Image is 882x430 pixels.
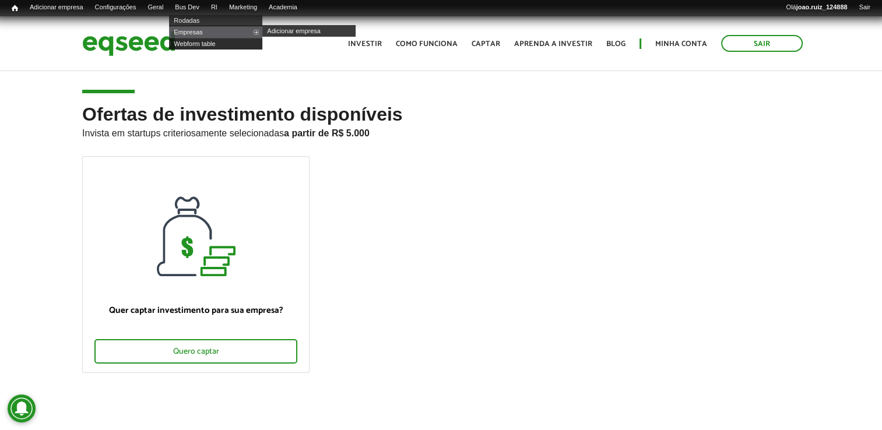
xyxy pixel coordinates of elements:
[796,3,848,10] strong: joao.ruiz_124888
[82,125,800,139] p: Invista em startups criteriosamente selecionadas
[606,40,626,48] a: Blog
[780,3,853,12] a: Olájoao.ruiz_124888
[472,40,500,48] a: Captar
[6,3,24,14] a: Início
[205,3,223,12] a: RI
[853,3,876,12] a: Sair
[263,3,303,12] a: Academia
[348,40,382,48] a: Investir
[89,3,142,12] a: Configurações
[514,40,592,48] a: Aprenda a investir
[142,3,169,12] a: Geral
[721,35,803,52] a: Sair
[169,3,205,12] a: Bus Dev
[82,28,175,59] img: EqSeed
[284,128,370,138] strong: a partir de R$ 5.000
[12,4,18,12] span: Início
[396,40,458,48] a: Como funciona
[82,156,310,373] a: Quer captar investimento para sua empresa? Quero captar
[94,339,297,364] div: Quero captar
[223,3,263,12] a: Marketing
[169,15,262,26] a: Rodadas
[94,305,297,316] p: Quer captar investimento para sua empresa?
[655,40,707,48] a: Minha conta
[24,3,89,12] a: Adicionar empresa
[82,104,800,156] h2: Ofertas de investimento disponíveis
